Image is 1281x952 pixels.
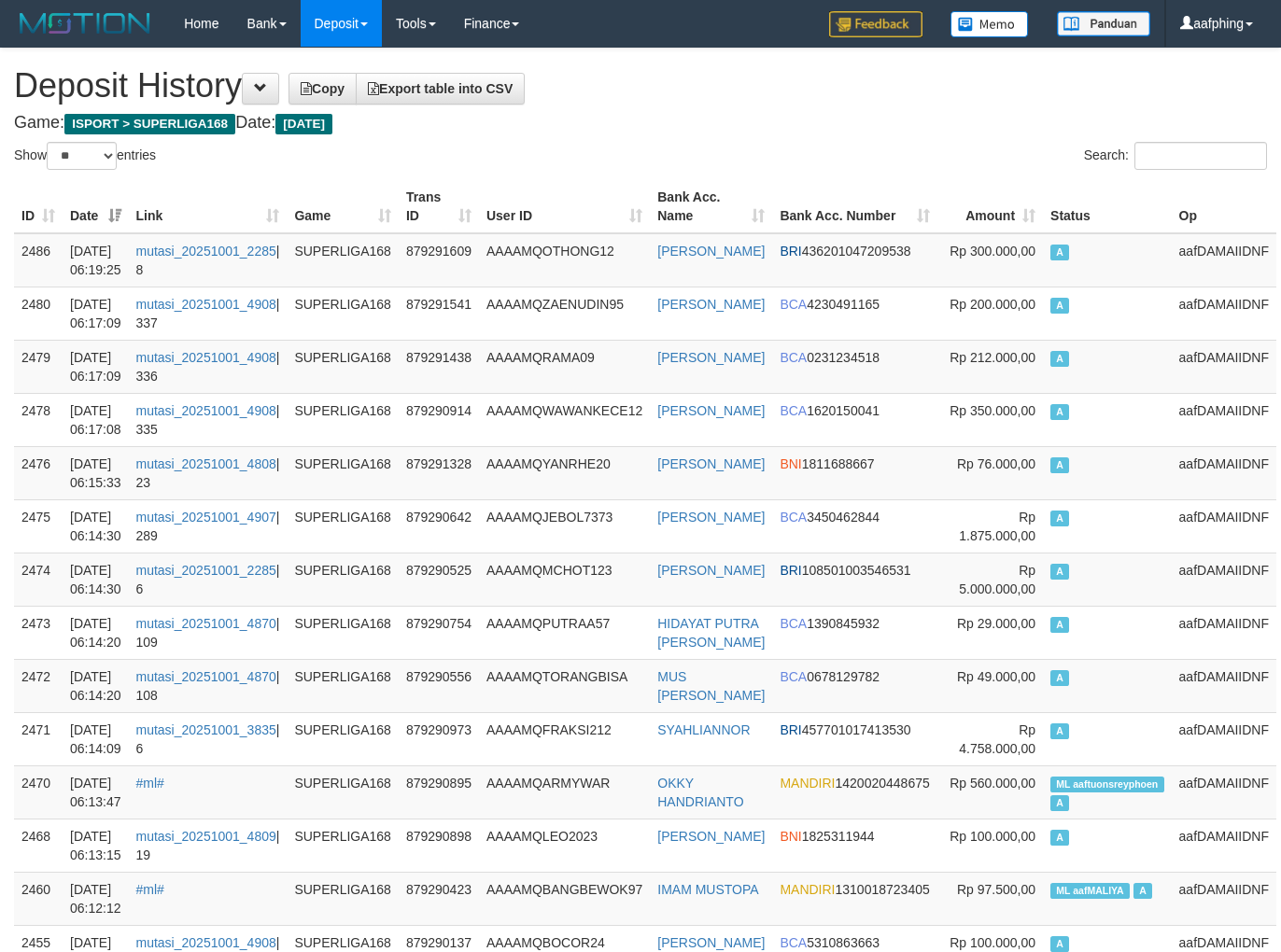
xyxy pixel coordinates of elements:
img: Feedback.jpg [829,11,922,37]
a: #ml# [136,882,164,897]
span: Rp 1.875.000,00 [959,510,1035,543]
td: 879291438 [399,340,479,393]
td: 879290556 [399,659,479,712]
td: 4230491165 [772,287,936,340]
a: [PERSON_NAME] [657,563,765,578]
span: ISPORT > SUPERLIGA168 [64,114,235,134]
h1: Deposit History [14,67,1267,105]
td: 1825311944 [772,819,936,872]
span: BRI [780,244,801,259]
td: 879291609 [399,233,479,287]
td: 2478 [14,393,63,446]
td: [DATE] 06:14:20 [63,606,129,659]
th: Trans ID: activate to sort column ascending [399,180,479,233]
td: 108501003546531 [772,553,936,606]
th: Bank Acc. Name: activate to sort column ascending [650,180,772,233]
td: aafDAMAIIDNF [1172,233,1276,287]
td: 879291328 [399,446,479,499]
img: Button%20Memo.svg [950,11,1029,37]
a: [PERSON_NAME] [657,403,765,418]
td: 0231234518 [772,340,936,393]
td: aafDAMAIIDNF [1172,393,1276,446]
span: Approved [1133,883,1152,899]
td: [DATE] 06:17:08 [63,393,129,446]
span: Rp 350.000,00 [950,403,1035,418]
td: [DATE] 06:14:30 [63,553,129,606]
td: [DATE] 06:14:30 [63,499,129,553]
span: Approved [1050,457,1069,473]
td: aafDAMAIIDNF [1172,553,1276,606]
td: SUPERLIGA168 [287,287,399,340]
span: Rp 100.000,00 [950,829,1035,844]
span: BNI [780,456,801,471]
td: [DATE] 06:12:12 [63,872,129,925]
a: mutasi_20251001_4809 [136,829,276,844]
td: SUPERLIGA168 [287,499,399,553]
th: Game: activate to sort column ascending [287,180,399,233]
td: 879290973 [399,712,479,765]
span: Rp 5.000.000,00 [959,563,1035,596]
span: Approved [1050,936,1069,952]
td: 2460 [14,872,63,925]
td: aafDAMAIIDNF [1172,499,1276,553]
td: SUPERLIGA168 [287,659,399,712]
a: [PERSON_NAME] [657,510,765,525]
a: mutasi_20251001_4908 [136,935,276,950]
td: SUPERLIGA168 [287,765,399,819]
span: BCA [780,350,807,365]
span: Approved [1050,351,1069,367]
span: Rp 212.000,00 [950,350,1035,365]
td: 1310018723405 [772,872,936,925]
img: MOTION_logo.png [14,9,156,37]
td: SUPERLIGA168 [287,393,399,446]
a: HIDAYAT PUTRA [PERSON_NAME] [657,616,765,650]
span: Rp 76.000,00 [957,456,1035,471]
td: | 19 [129,819,288,872]
span: BCA [780,616,807,631]
label: Show entries [14,142,156,170]
td: 1390845932 [772,606,936,659]
td: aafDAMAIIDNF [1172,446,1276,499]
a: Export table into CSV [356,73,525,105]
td: SUPERLIGA168 [287,446,399,499]
td: aafDAMAIIDNF [1172,872,1276,925]
a: mutasi_20251001_4808 [136,456,276,471]
span: Approved [1050,298,1069,314]
th: ID: activate to sort column ascending [14,180,63,233]
td: AAAAMQZAENUDIN95 [479,287,650,340]
td: | 6 [129,553,288,606]
span: BCA [780,669,807,684]
td: aafDAMAIIDNF [1172,659,1276,712]
span: BRI [780,722,801,737]
span: BNI [780,829,801,844]
th: Link: activate to sort column ascending [129,180,288,233]
td: AAAAMQRAMA09 [479,340,650,393]
td: AAAAMQLEO2023 [479,819,650,872]
a: [PERSON_NAME] [657,456,765,471]
span: Approved [1050,830,1069,846]
span: Rp 97.500,00 [957,882,1035,897]
span: Copy [301,81,345,96]
td: 2472 [14,659,63,712]
td: 2473 [14,606,63,659]
td: 879290525 [399,553,479,606]
td: SUPERLIGA168 [287,872,399,925]
a: mutasi_20251001_2285 [136,563,276,578]
td: | 336 [129,340,288,393]
label: Search: [1084,142,1267,170]
span: Rp 560.000,00 [950,776,1035,791]
td: | 289 [129,499,288,553]
td: 2476 [14,446,63,499]
span: Approved [1050,404,1069,420]
a: mutasi_20251001_4870 [136,616,276,631]
td: | 23 [129,446,288,499]
img: panduan.png [1057,11,1150,36]
th: Bank Acc. Number: activate to sort column ascending [772,180,936,233]
span: Rp 100.000,00 [950,935,1035,950]
a: [PERSON_NAME] [657,297,765,312]
td: aafDAMAIIDNF [1172,287,1276,340]
td: SUPERLIGA168 [287,553,399,606]
td: | 108 [129,659,288,712]
td: AAAAMQJEBOL7373 [479,499,650,553]
td: 436201047209538 [772,233,936,287]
